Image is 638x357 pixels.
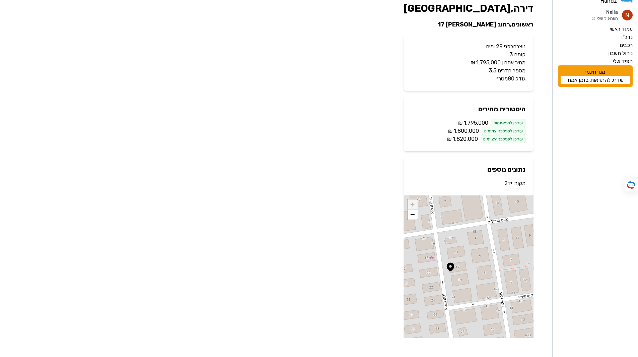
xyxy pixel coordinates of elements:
[591,9,618,16] p: Nella
[491,119,525,127] div: עודכן לפני אתמול
[412,75,525,83] p: גודל: 80 מטר²
[458,119,488,127] span: ‏1,795,000 ‏₪
[558,57,633,65] a: הפיד שלי
[610,25,633,33] label: עמוד ראשי
[608,49,633,57] label: ניהול חשבון
[558,41,633,49] a: רכבים
[558,9,633,21] a: תמונת פרופילNellaהפרופיל שלי
[412,59,525,67] p: מחיר אחרון: ‏1,795,000 ‏₪
[404,20,534,29] h2: ראשונים , רחוב [PERSON_NAME] 17
[408,199,418,210] a: Zoom in
[620,41,633,49] label: רכבים
[558,25,633,33] a: עמוד ראשי
[410,200,415,209] span: +
[481,135,525,143] div: עודכן לפני לפני 29 ימים
[412,67,525,75] p: מספר חדרים: 3.5
[404,2,534,14] h1: דירה , [GEOGRAPHIC_DATA]
[447,135,478,143] span: ‏1,820,000 ‏₪
[410,210,415,219] span: −
[412,104,525,114] h2: היסטורית מחירים
[621,33,633,41] label: נדל״ן
[445,262,455,272] img: Marker
[448,127,479,135] span: ‏1,800,000 ‏₪
[412,179,525,187] p: מקור:
[622,10,633,20] img: תמונת פרופיל
[408,210,418,220] a: Zoom out
[558,49,633,57] a: ניהול חשבון
[591,16,618,21] p: הפרופיל שלי
[558,65,633,87] div: מנוי חינמי
[558,33,633,41] a: נדל״ן
[561,76,630,84] a: שדרג להתראות בזמן אמת
[504,180,512,186] a: יד2
[412,43,525,51] p: נוצרה לפני 29 ימים
[482,127,525,135] div: עודכן לפני לפני 12 ימים
[613,57,633,65] label: הפיד שלי
[412,165,525,174] h2: נתונים נוספים
[412,51,525,59] p: קומה: 3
